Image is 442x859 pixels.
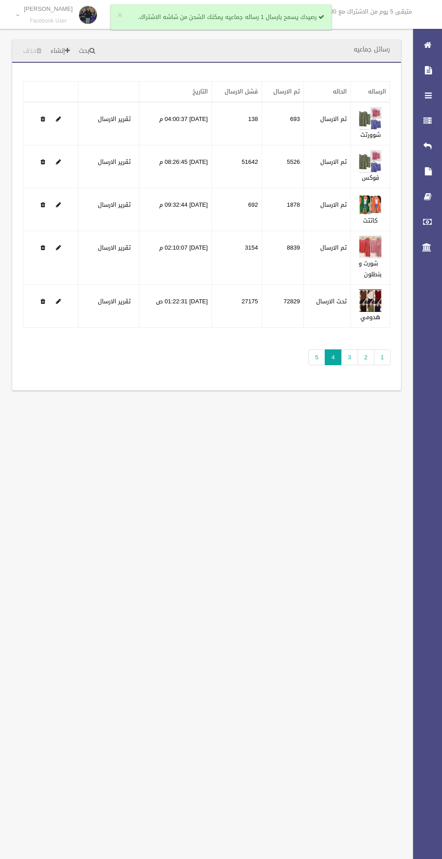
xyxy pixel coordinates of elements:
label: تحت الارسال [316,296,347,307]
td: 51642 [212,145,262,188]
a: تقرير الارسال [98,242,131,253]
img: 638924192209046630.jpg [359,236,382,258]
td: 1878 [262,188,304,231]
td: 3154 [212,231,262,285]
a: Edit [56,156,61,167]
a: فوكس [362,172,379,183]
td: 27175 [212,285,262,328]
label: تم الارسال [320,200,347,210]
label: تم الارسال [320,242,347,253]
a: Edit [359,113,382,125]
td: [DATE] 04:00:37 م [139,102,212,145]
a: Edit [56,113,61,125]
div: رصيدك يسمح بارسال 1 رساله جماعيه يمكنك الشحن من شاشه الاشتراك. [110,5,331,30]
header: رسائل جماعيه [343,41,401,58]
a: تقرير الارسال [98,113,131,125]
td: [DATE] 08:26:45 م [139,145,212,188]
td: [DATE] 02:10:07 م [139,231,212,285]
a: هدومي [360,311,380,323]
a: تقرير الارسال [98,199,131,210]
a: Edit [359,199,382,210]
a: شورت و بنطلون [359,258,382,280]
a: كاتتت [363,215,378,226]
a: Edit [56,199,61,210]
td: 693 [262,102,304,145]
a: التاريخ [193,86,208,97]
a: إنشاء [47,43,74,60]
th: الحاله [304,82,350,102]
small: Facebook User [24,18,73,24]
td: 8839 [262,231,304,285]
img: 638921669256375338.jpg [359,107,382,130]
td: [DATE] 09:32:44 م [139,188,212,231]
label: تم الارسال [320,157,347,167]
a: Edit [359,242,382,253]
a: تم الارسال [273,86,300,97]
td: 138 [212,102,262,145]
span: 4 [325,349,341,365]
a: شوورتت [360,129,381,140]
p: [PERSON_NAME] [24,5,73,12]
a: 3 [341,349,358,365]
td: [DATE] 01:22:31 ص [139,285,212,328]
td: 692 [212,188,262,231]
button: × [117,11,122,20]
img: 638924479724869242.jpg [359,289,382,312]
a: Edit [56,296,61,307]
img: 638921825234776626.jpg [359,150,382,172]
a: Edit [56,242,61,253]
a: بحث [75,43,99,60]
a: 2 [358,349,374,365]
a: Edit [359,296,382,307]
a: Edit [359,156,382,167]
th: الرساله [351,82,390,102]
a: فشل الارسال [225,86,258,97]
a: تقرير الارسال [98,156,131,167]
a: تقرير الارسال [98,296,131,307]
label: تم الارسال [320,114,347,125]
a: 5 [308,349,325,365]
img: 638921865298848382.jpg [359,193,382,215]
a: 1 [374,349,391,365]
td: 5526 [262,145,304,188]
td: 72829 [262,285,304,328]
